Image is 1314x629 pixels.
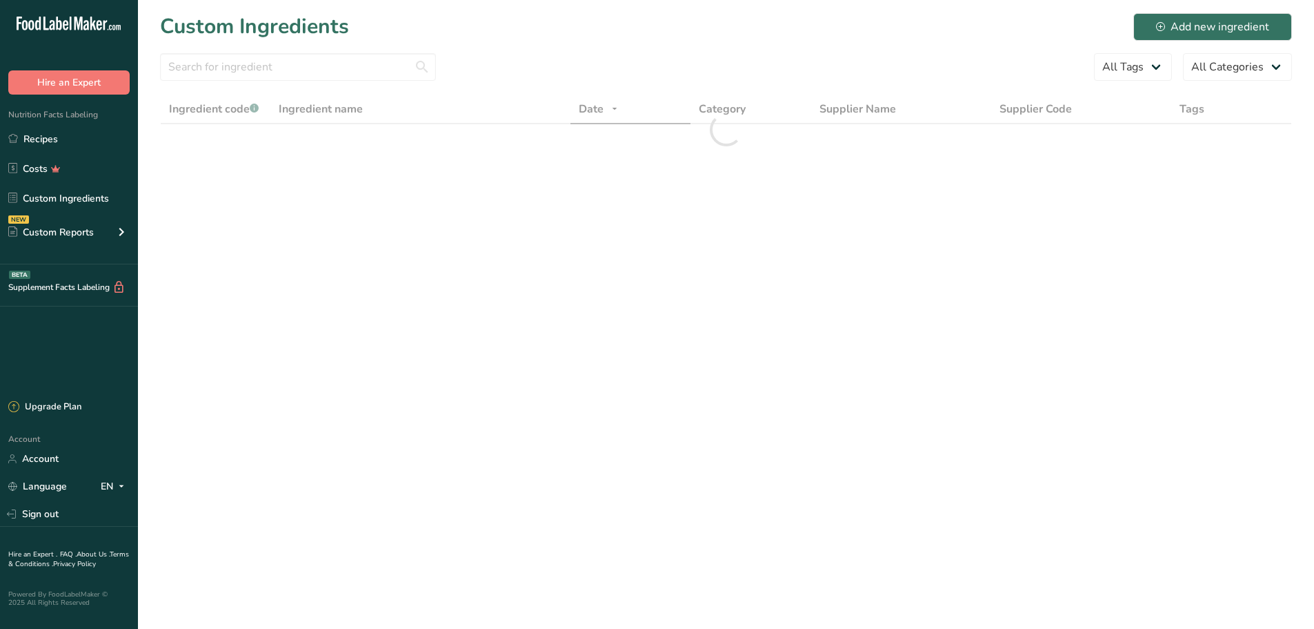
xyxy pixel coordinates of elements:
[160,53,436,81] input: Search for ingredient
[8,215,29,224] div: NEW
[8,70,130,95] button: Hire an Expert
[8,590,130,607] div: Powered By FoodLabelMaker © 2025 All Rights Reserved
[160,11,349,42] h1: Custom Ingredients
[77,550,110,559] a: About Us .
[8,550,129,569] a: Terms & Conditions .
[60,550,77,559] a: FAQ .
[8,474,67,499] a: Language
[1133,13,1292,41] button: Add new ingredient
[8,225,94,240] div: Custom Reports
[1156,19,1269,35] div: Add new ingredient
[101,478,130,495] div: EN
[8,550,57,559] a: Hire an Expert .
[53,559,96,569] a: Privacy Policy
[8,400,81,414] div: Upgrade Plan
[9,271,30,279] div: BETA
